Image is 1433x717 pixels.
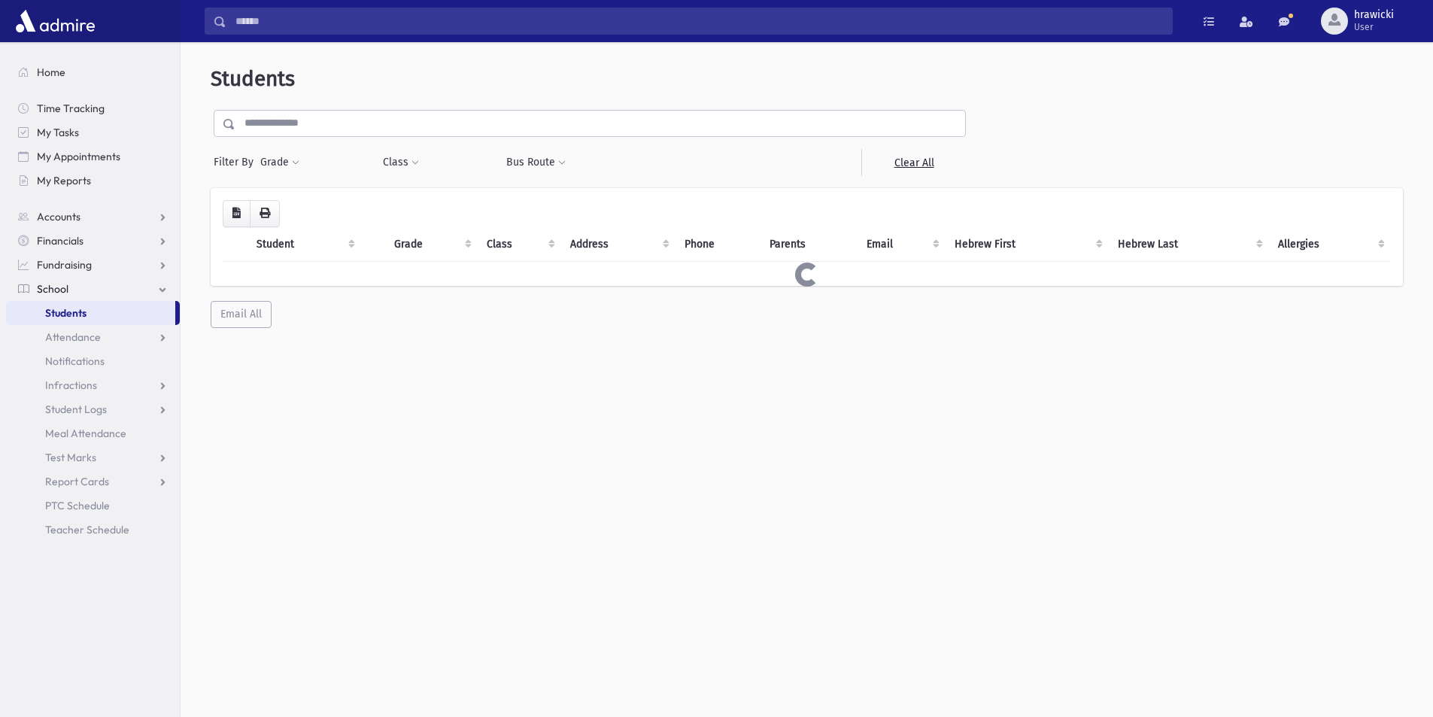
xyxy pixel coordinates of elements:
a: Attendance [6,325,180,349]
span: My Reports [37,174,91,187]
button: Email All [211,301,272,328]
a: PTC Schedule [6,494,180,518]
span: Test Marks [45,451,96,464]
th: Student [247,227,361,262]
span: Notifications [45,354,105,368]
a: Financials [6,229,180,253]
a: School [6,277,180,301]
a: My Appointments [6,144,180,169]
a: Clear All [861,149,966,176]
span: PTC Schedule [45,499,110,512]
span: Attendance [45,330,101,344]
span: Filter By [214,154,260,170]
a: Test Marks [6,445,180,469]
span: Teacher Schedule [45,523,129,536]
span: Time Tracking [37,102,105,115]
button: Bus Route [505,149,566,176]
th: Hebrew Last [1109,227,1270,262]
span: Student Logs [45,403,107,416]
span: User [1354,21,1394,33]
span: Home [37,65,65,79]
a: Report Cards [6,469,180,494]
span: Students [45,306,87,320]
th: Allergies [1269,227,1391,262]
a: My Reports [6,169,180,193]
th: Address [561,227,676,262]
th: Parents [761,227,858,262]
button: Class [382,149,420,176]
span: Meal Attendance [45,427,126,440]
span: School [37,282,68,296]
button: Print [250,200,280,227]
button: Grade [260,149,300,176]
span: Students [211,66,295,91]
a: Meal Attendance [6,421,180,445]
img: AdmirePro [12,6,99,36]
th: Hebrew First [946,227,1108,262]
a: Students [6,301,175,325]
th: Class [478,227,562,262]
input: Search [226,8,1172,35]
a: Time Tracking [6,96,180,120]
a: My Tasks [6,120,180,144]
span: Accounts [37,210,80,223]
span: My Appointments [37,150,120,163]
th: Email [858,227,946,262]
a: Accounts [6,205,180,229]
th: Phone [676,227,761,262]
a: Home [6,60,180,84]
span: Infractions [45,378,97,392]
a: Teacher Schedule [6,518,180,542]
th: Grade [385,227,477,262]
span: My Tasks [37,126,79,139]
span: Fundraising [37,258,92,272]
a: Fundraising [6,253,180,277]
span: hrawicki [1354,9,1394,21]
a: Notifications [6,349,180,373]
span: Report Cards [45,475,109,488]
a: Student Logs [6,397,180,421]
button: CSV [223,200,250,227]
a: Infractions [6,373,180,397]
span: Financials [37,234,83,248]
